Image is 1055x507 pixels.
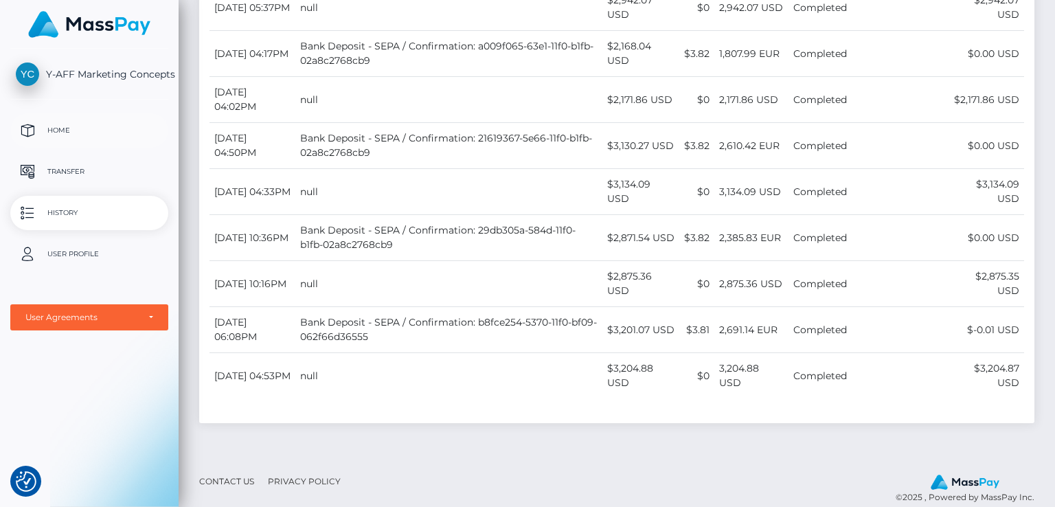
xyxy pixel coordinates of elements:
td: $3,130.27 USD [602,123,679,169]
td: $3,134.09 USD [602,169,679,215]
td: $3.82 [679,123,714,169]
td: 3,134.09 USD [714,169,788,215]
a: Transfer [10,155,168,189]
td: Completed [789,169,948,215]
button: User Agreements [10,304,168,330]
td: 3,204.88 USD [714,353,788,399]
td: $3.82 [679,31,714,77]
td: $0 [679,169,714,215]
td: [DATE] 04:17PM [209,31,295,77]
td: null [295,353,602,399]
td: $3.81 [679,307,714,353]
a: History [10,196,168,230]
td: $2,171.86 USD [602,77,679,123]
td: $2,875.35 USD [948,261,1024,307]
td: [DATE] 04:33PM [209,169,295,215]
td: 2,385.83 EUR [714,215,788,261]
a: User Profile [10,237,168,271]
td: $0.00 USD [948,31,1024,77]
td: Bank Deposit - SEPA / Confirmation: 29db305a-584d-11f0-b1fb-02a8c2768cb9 [295,215,602,261]
td: Completed [789,353,948,399]
td: 2,171.86 USD [714,77,788,123]
td: [DATE] 06:08PM [209,307,295,353]
td: [DATE] 04:50PM [209,123,295,169]
td: Completed [789,215,948,261]
div: User Agreements [25,312,138,323]
td: $0 [679,261,714,307]
p: Home [16,120,163,141]
img: MassPay [931,475,999,490]
p: Transfer [16,161,163,182]
p: User Profile [16,244,163,264]
span: Y-AFF Marketing Concepts [10,68,168,80]
a: Contact Us [194,471,260,492]
td: Completed [789,261,948,307]
a: Home [10,113,168,148]
td: $0.00 USD [948,215,1024,261]
td: [DATE] 04:02PM [209,77,295,123]
td: $3,204.87 USD [948,353,1024,399]
td: Bank Deposit - SEPA / Confirmation: a009f065-63e1-11f0-b1fb-02a8c2768cb9 [295,31,602,77]
td: [DATE] 10:36PM [209,215,295,261]
td: Completed [789,31,948,77]
td: $2,168.04 USD [602,31,679,77]
p: History [16,203,163,223]
td: Bank Deposit - SEPA / Confirmation: 21619367-5e66-11f0-b1fb-02a8c2768cb9 [295,123,602,169]
td: Completed [789,77,948,123]
td: null [295,77,602,123]
td: $2,875.36 USD [602,261,679,307]
a: Privacy Policy [262,471,346,492]
td: $0 [679,353,714,399]
td: Completed [789,123,948,169]
td: $3.82 [679,215,714,261]
div: © 2025 , Powered by MassPay Inc. [896,474,1045,504]
td: $-0.01 USD [948,307,1024,353]
td: 2,610.42 EUR [714,123,788,169]
td: null [295,261,602,307]
td: 2,691.14 EUR [714,307,788,353]
td: [DATE] 04:53PM [209,353,295,399]
td: $0.00 USD [948,123,1024,169]
td: Bank Deposit - SEPA / Confirmation: b8fce254-5370-11f0-bf09-062f66d36555 [295,307,602,353]
td: null [295,169,602,215]
td: $2,171.86 USD [948,77,1024,123]
td: $0 [679,77,714,123]
td: 2,875.36 USD [714,261,788,307]
td: 1,807.99 EUR [714,31,788,77]
td: $3,201.07 USD [602,307,679,353]
td: $3,134.09 USD [948,169,1024,215]
td: $2,871.54 USD [602,215,679,261]
td: [DATE] 10:16PM [209,261,295,307]
button: Consent Preferences [16,471,36,492]
td: $3,204.88 USD [602,353,679,399]
img: Revisit consent button [16,471,36,492]
td: Completed [789,307,948,353]
img: MassPay [28,11,150,38]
